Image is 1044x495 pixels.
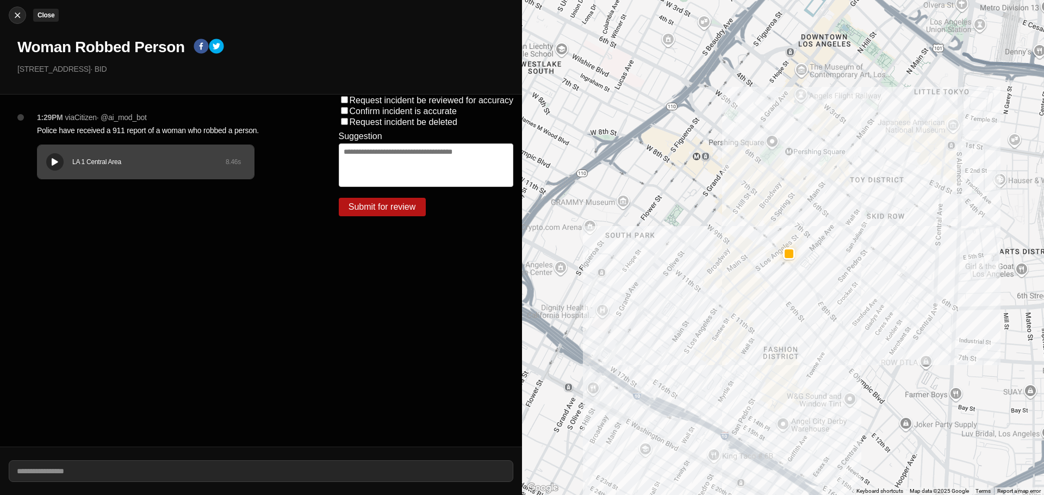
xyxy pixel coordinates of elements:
[209,39,224,56] button: twitter
[525,481,561,495] img: Google
[9,7,26,24] button: cancelClose
[12,10,23,21] img: cancel
[226,158,241,166] div: 8.46 s
[38,11,54,19] small: Close
[339,198,426,216] button: Submit for review
[856,487,903,495] button: Keyboard shortcuts
[350,106,457,116] label: Confirm incident is accurate
[350,117,457,127] label: Request incident be deleted
[997,488,1041,494] a: Report a map error
[910,488,969,494] span: Map data ©2025 Google
[37,112,63,123] p: 1:29PM
[65,112,147,123] p: via Citizen · @ ai_mod_bot
[17,37,185,57] h1: Woman Robbed Person
[975,488,991,494] a: Terms (opens in new tab)
[72,158,226,166] div: LA 1 Central Area
[525,481,561,495] a: Open this area in Google Maps (opens a new window)
[37,125,295,136] p: Police have received a 911 report of a woman who robbed a person.
[350,96,514,105] label: Request incident be reviewed for accuracy
[194,39,209,56] button: facebook
[339,131,382,141] label: Suggestion
[17,64,513,74] p: [STREET_ADDRESS] · BID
